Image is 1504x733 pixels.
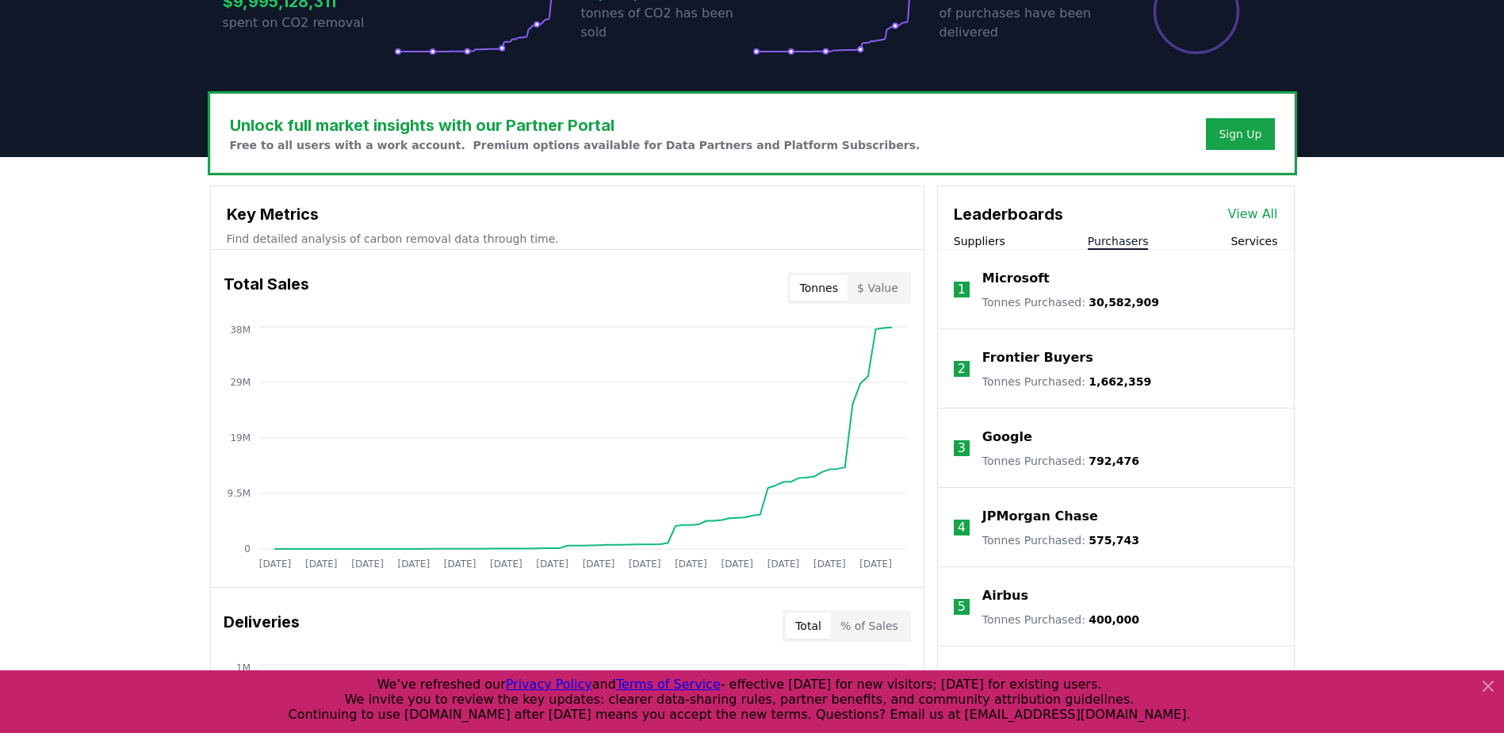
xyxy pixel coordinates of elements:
[1206,118,1274,150] button: Sign Up
[1089,455,1139,467] span: 792,476
[490,558,522,570] tspan: [DATE]
[227,488,250,499] tspan: 9.5M
[982,348,1093,367] a: Frontier Buyers
[721,558,753,570] tspan: [DATE]
[831,613,908,639] button: % of Sales
[786,613,831,639] button: Total
[230,432,251,443] tspan: 19M
[982,428,1032,447] a: Google
[958,518,966,537] p: 4
[1089,613,1139,626] span: 400,000
[1088,233,1149,249] button: Purchasers
[304,558,337,570] tspan: [DATE]
[397,558,430,570] tspan: [DATE]
[223,13,394,33] p: spent on CO2 removal
[1089,296,1159,309] span: 30,582,909
[1228,205,1278,224] a: View All
[954,233,1005,249] button: Suppliers
[236,662,251,674] tspan: 1M
[813,558,846,570] tspan: [DATE]
[224,610,300,642] h3: Deliveries
[230,137,920,153] p: Free to all users with a work account. Premium options available for Data Partners and Platform S...
[227,231,908,247] p: Find detailed analysis of carbon removal data through time.
[954,202,1063,226] h3: Leaderboards
[982,507,1098,526] a: JPMorgan Chase
[958,359,966,378] p: 2
[244,543,251,555] tspan: 0
[536,558,568,570] tspan: [DATE]
[443,558,476,570] tspan: [DATE]
[767,558,799,570] tspan: [DATE]
[958,597,966,616] p: 5
[958,280,966,299] p: 1
[958,439,966,458] p: 3
[982,586,1028,605] a: Airbus
[982,294,1159,310] p: Tonnes Purchased :
[230,377,251,388] tspan: 29M
[848,275,908,301] button: $ Value
[581,4,752,42] p: tonnes of CO2 has been sold
[1230,233,1277,249] button: Services
[1219,126,1261,142] a: Sign Up
[982,374,1151,390] p: Tonnes Purchased :
[227,202,908,226] h3: Key Metrics
[982,453,1139,469] p: Tonnes Purchased :
[351,558,384,570] tspan: [DATE]
[224,272,309,304] h3: Total Sales
[675,558,707,570] tspan: [DATE]
[940,4,1111,42] p: of purchases have been delivered
[982,612,1139,627] p: Tonnes Purchased :
[790,275,848,301] button: Tonnes
[582,558,614,570] tspan: [DATE]
[982,532,1139,548] p: Tonnes Purchased :
[859,558,892,570] tspan: [DATE]
[628,558,660,570] tspan: [DATE]
[258,558,291,570] tspan: [DATE]
[1089,375,1151,388] span: 1,662,359
[230,324,251,336] tspan: 38M
[982,269,1050,288] a: Microsoft
[230,113,920,137] h3: Unlock full market insights with our Partner Portal
[1089,534,1139,547] span: 575,743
